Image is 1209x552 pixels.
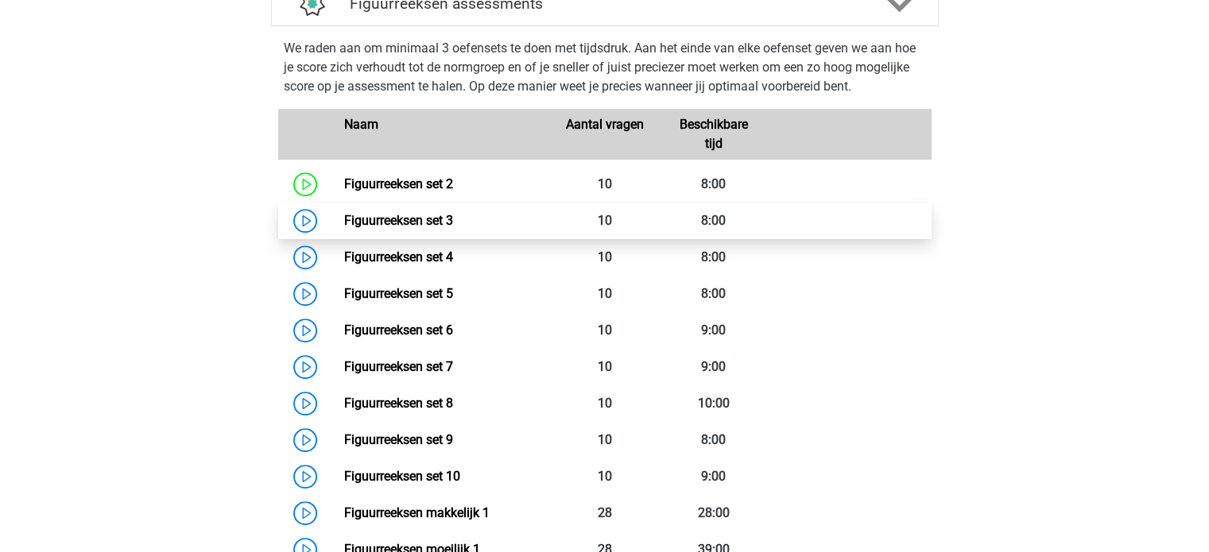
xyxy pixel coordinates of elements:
a: Figuurreeksen set 7 [344,359,453,374]
a: Figuurreeksen set 5 [344,286,453,301]
a: Figuurreeksen makkelijk 1 [344,505,490,520]
div: Aantal vragen [550,115,659,153]
a: Figuurreeksen set 10 [344,469,460,484]
a: Figuurreeksen set 6 [344,322,453,338]
div: Beschikbare tijd [659,115,768,153]
a: Figuurreeksen set 9 [344,432,453,447]
a: Figuurreeksen set 8 [344,396,453,411]
a: Figuurreeksen set 2 [344,176,453,191]
div: Naam [332,115,550,153]
a: Figuurreeksen set 3 [344,213,453,228]
p: We raden aan om minimaal 3 oefensets te doen met tijdsdruk. Aan het einde van elke oefenset geven... [284,39,926,96]
a: Figuurreeksen set 4 [344,249,453,264]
